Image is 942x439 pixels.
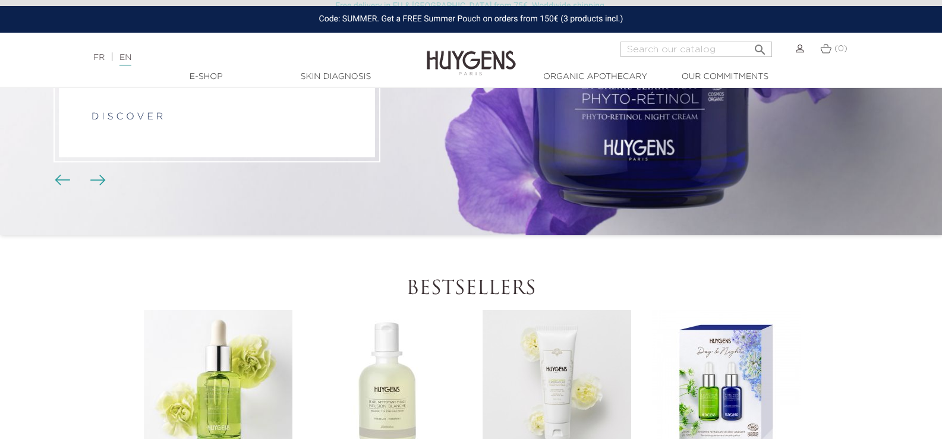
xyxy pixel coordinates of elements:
h2: Bestsellers [141,278,801,301]
a: Organic Apothecary [536,71,655,83]
a: FR [93,53,105,62]
a: EN [119,53,131,66]
span: (0) [834,45,848,53]
a: Skin Diagnosis [276,71,395,83]
a: E-Shop [147,71,266,83]
div: | [87,50,383,65]
img: Huygens [427,31,516,77]
p: La Crème Élixir Nuit Phyto-Rétinol [92,71,342,92]
div: Carousel buttons [59,172,98,190]
i:  [753,39,767,53]
input: Search [620,42,772,57]
a: Our commitments [666,71,785,83]
a: d i s c o v e r [92,112,163,122]
button:  [749,38,771,54]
